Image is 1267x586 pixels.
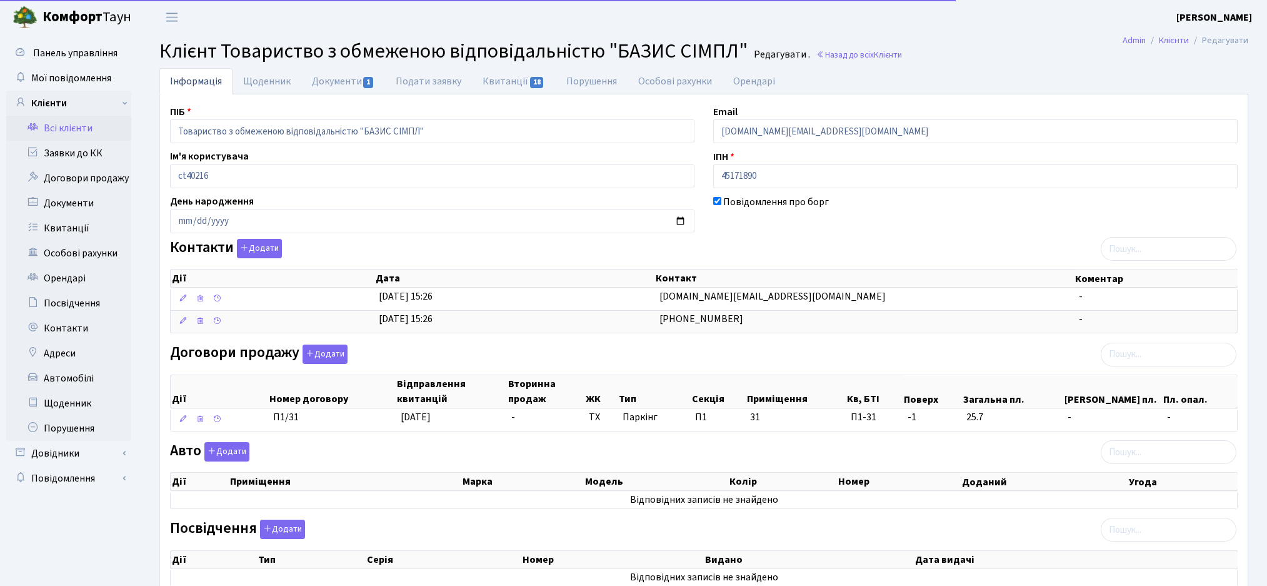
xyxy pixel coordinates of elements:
span: - [1068,410,1157,425]
a: Заявки до КК [6,141,131,166]
span: [DATE] 15:26 [379,290,433,303]
span: 1 [363,77,373,88]
span: - [1079,312,1083,326]
span: -1 [908,410,957,425]
b: Комфорт [43,7,103,27]
label: Договори продажу [170,345,348,364]
label: Ім'я користувача [170,149,249,164]
nav: breadcrumb [1104,28,1267,54]
a: Назад до всіхКлієнти [816,49,902,61]
a: Контакти [6,316,131,341]
small: Редагувати . [751,49,810,61]
a: Документи [6,191,131,216]
span: 31 [750,410,760,424]
a: Повідомлення [6,466,131,491]
input: Пошук... [1101,440,1236,464]
button: Авто [204,442,249,462]
th: Колір [728,473,837,491]
a: Подати заявку [385,68,472,94]
span: П1/31 [273,410,299,424]
a: Квитанції [472,68,555,94]
a: Договори продажу [6,166,131,191]
th: Дії [171,270,374,288]
a: Додати [257,518,305,540]
input: Пошук... [1101,237,1236,261]
a: Всі клієнти [6,116,131,141]
button: Контакти [237,239,282,258]
a: Автомобілі [6,366,131,391]
a: Орендарі [6,266,131,291]
th: Пл. опал. [1162,376,1237,408]
button: Переключити навігацію [156,7,188,28]
th: Кв, БТІ [846,376,903,408]
a: Особові рахунки [628,68,723,94]
label: ІПН [713,149,734,164]
th: Вторинна продаж [507,376,584,408]
span: [PHONE_NUMBER] [659,312,743,326]
label: Посвідчення [170,520,305,539]
th: Приміщення [746,376,846,408]
a: Клієнти [1159,34,1189,47]
th: Номер [837,473,961,491]
th: Тип [257,551,366,568]
label: День народження [170,194,254,210]
span: Клієнти [874,49,902,61]
th: Дії [171,376,268,408]
a: Орендарі [723,68,786,94]
img: logo.png [13,5,38,30]
a: Admin [1123,34,1146,47]
th: Коментар [1074,270,1237,288]
label: Повідомлення про борг [723,194,829,210]
th: Контакт [654,270,1074,288]
b: [PERSON_NAME] [1176,11,1252,24]
td: Відповідних записів не знайдено [171,569,1237,586]
a: Посвідчення [6,291,131,316]
th: ЖК [584,376,618,408]
th: Угода [1128,473,1237,491]
a: Мої повідомлення [6,66,131,91]
th: Марка [461,473,583,491]
span: - [1167,410,1232,425]
th: [PERSON_NAME] пл. [1063,376,1163,408]
span: Клієнт Товариство з обмеженою відповідальністю "БАЗИС СІМПЛ" [159,37,748,66]
th: Приміщення [229,473,461,491]
a: Щоденник [6,391,131,416]
label: Email [713,104,738,119]
span: Паркінг [623,410,685,425]
th: Тип [618,376,691,408]
th: Модель [584,473,728,491]
th: Номер [521,551,704,568]
th: Загальна пл. [962,376,1063,408]
button: Посвідчення [260,520,305,539]
span: Панель управління [33,46,118,60]
th: Дата видачі [914,551,1238,568]
th: Секція [691,376,746,408]
span: ТХ [589,410,612,425]
a: Документи [301,68,385,94]
th: Видано [704,551,913,568]
th: Дата [374,270,655,288]
span: Мої повідомлення [31,71,111,85]
th: Поверх [903,376,962,408]
a: Особові рахунки [6,241,131,266]
a: Інформація [159,68,233,94]
a: Додати [234,237,282,259]
th: Дії [171,473,229,491]
span: - [1079,290,1083,303]
a: [PERSON_NAME] [1176,10,1252,25]
span: Таун [43,7,131,28]
a: Довідники [6,441,131,466]
span: [DOMAIN_NAME][EMAIL_ADDRESS][DOMAIN_NAME] [659,290,886,303]
input: Пошук... [1101,343,1236,366]
a: Клієнти [6,91,131,116]
span: [DATE] [401,410,431,424]
span: 18 [530,77,544,88]
li: Редагувати [1189,34,1248,48]
a: Квитанції [6,216,131,241]
label: ПІБ [170,104,191,119]
a: Додати [201,440,249,462]
a: Порушення [6,416,131,441]
th: Серія [366,551,521,568]
td: Відповідних записів не знайдено [171,492,1237,508]
span: - [511,410,515,424]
